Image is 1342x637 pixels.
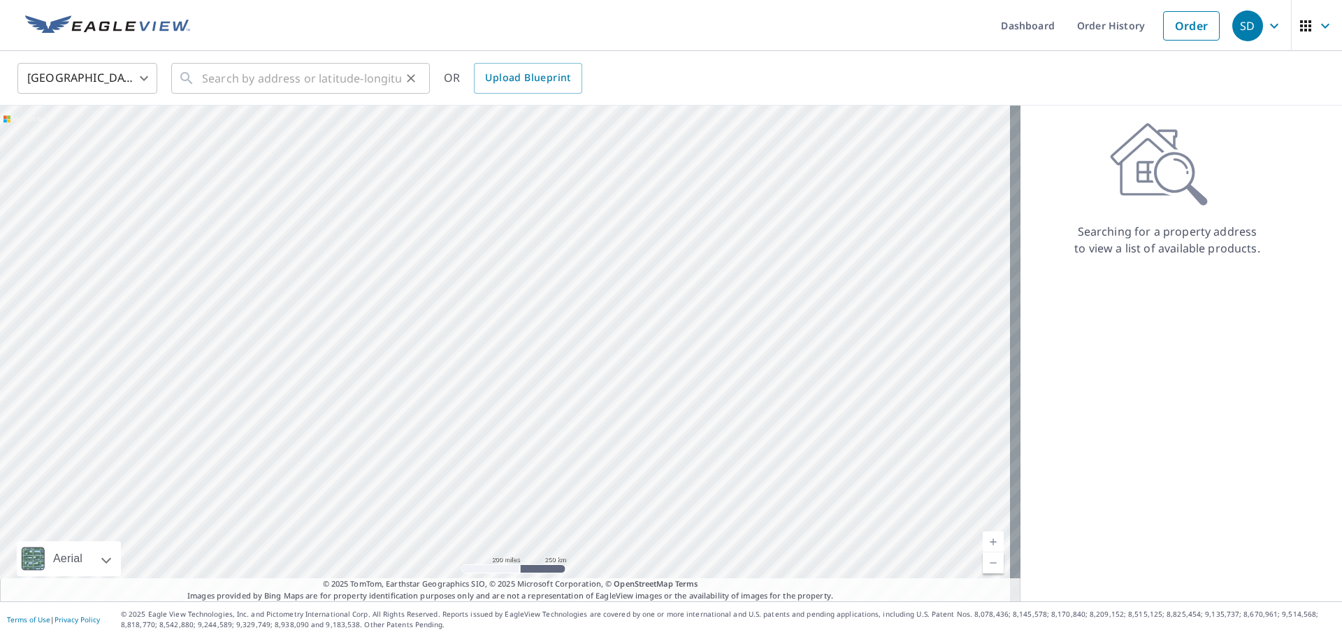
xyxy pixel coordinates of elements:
[983,552,1004,573] a: Current Level 5, Zoom Out
[983,531,1004,552] a: Current Level 5, Zoom In
[474,63,582,94] a: Upload Blueprint
[614,578,672,589] a: OpenStreetMap
[7,615,50,624] a: Terms of Use
[444,63,582,94] div: OR
[1163,11,1220,41] a: Order
[323,578,698,590] span: © 2025 TomTom, Earthstar Geographics SIO, © 2025 Microsoft Corporation, ©
[202,59,401,98] input: Search by address or latitude-longitude
[121,609,1335,630] p: © 2025 Eagle View Technologies, Inc. and Pictometry International Corp. All Rights Reserved. Repo...
[17,59,157,98] div: [GEOGRAPHIC_DATA]
[55,615,100,624] a: Privacy Policy
[1074,223,1261,257] p: Searching for a property address to view a list of available products.
[49,541,87,576] div: Aerial
[485,69,570,87] span: Upload Blueprint
[7,615,100,624] p: |
[17,541,121,576] div: Aerial
[401,69,421,88] button: Clear
[25,15,190,36] img: EV Logo
[675,578,698,589] a: Terms
[1232,10,1263,41] div: SD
